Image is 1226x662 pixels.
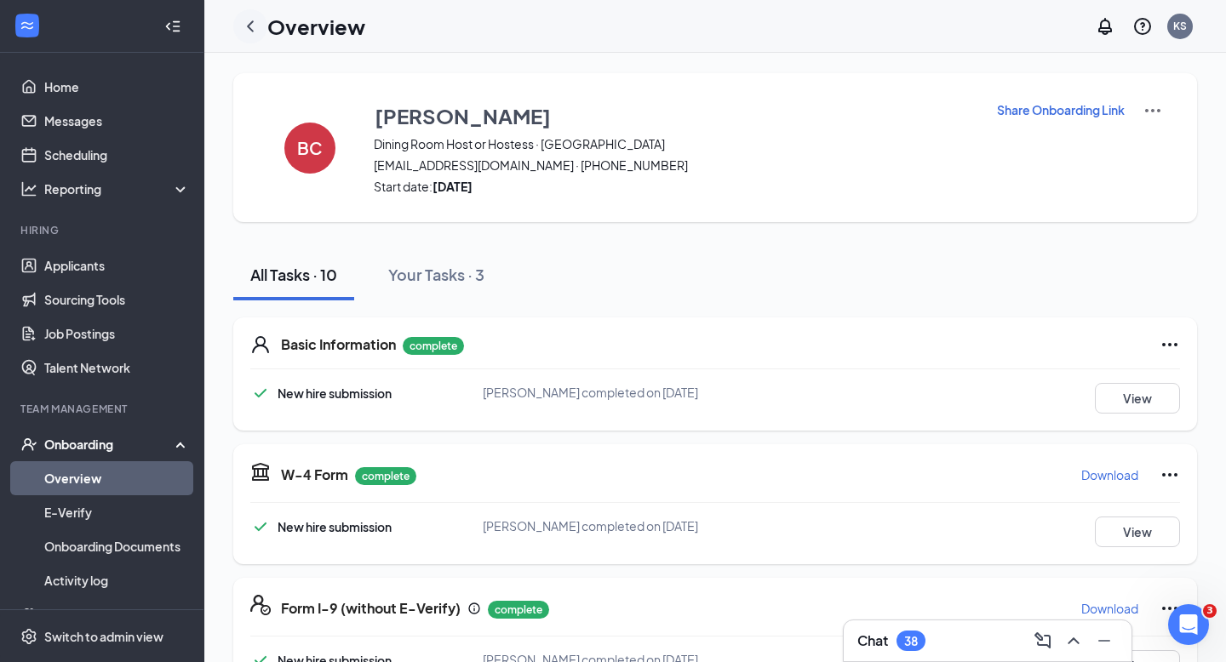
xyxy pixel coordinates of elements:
p: complete [355,467,416,485]
button: ComposeMessage [1029,627,1057,654]
a: Applicants [44,248,190,282]
button: [PERSON_NAME] [374,100,975,131]
h3: Chat [857,631,888,650]
svg: TaxGovernmentIcon [250,461,271,482]
button: Share Onboarding Link [996,100,1126,119]
button: Download [1080,461,1139,488]
svg: Checkmark [250,516,271,537]
a: Overview [44,461,190,495]
a: Onboarding Documents [44,529,190,563]
svg: Notifications [1095,16,1115,37]
svg: WorkstreamLogo [19,17,36,34]
div: 38 [904,634,918,648]
span: Dining Room Host or Hostess · [GEOGRAPHIC_DATA] [374,135,975,152]
button: View [1095,383,1180,414]
h4: BC [297,142,323,154]
button: BC [267,100,352,195]
h5: W-4 Form [281,465,348,484]
div: Onboarding [44,436,175,453]
a: Home [44,70,190,104]
span: New hire submission [278,385,392,401]
span: [PERSON_NAME] completed on [DATE] [483,385,698,400]
h1: Overview [267,12,365,41]
iframe: Intercom live chat [1168,604,1209,645]
svg: Collapse [164,18,181,35]
a: Talent Network [44,351,190,385]
button: Download [1080,595,1139,622]
div: All Tasks · 10 [250,264,337,285]
svg: Ellipses [1160,598,1180,619]
svg: QuestionInfo [1132,16,1153,37]
svg: Info [467,602,481,615]
div: Reporting [44,180,191,197]
svg: ComposeMessage [1033,631,1053,651]
svg: Settings [20,628,37,645]
span: Start date: [374,178,975,195]
svg: User [250,334,271,355]
div: Hiring [20,223,186,237]
p: complete [403,337,464,355]
p: Download [1081,466,1138,483]
svg: Checkmark [250,383,271,403]
a: Job Postings [44,317,190,351]
div: Your Tasks · 3 [388,264,484,285]
a: E-Verify [44,495,190,529]
p: Share Onboarding Link [997,101,1125,118]
svg: FormI9EVerifyIcon [250,595,271,615]
a: Scheduling [44,138,190,172]
a: Messages [44,104,190,138]
a: Sourcing Tools [44,282,190,317]
img: More Actions [1143,100,1163,121]
span: [EMAIL_ADDRESS][DOMAIN_NAME] · [PHONE_NUMBER] [374,157,975,174]
button: View [1095,516,1180,547]
span: 3 [1203,604,1217,618]
svg: Ellipses [1160,465,1180,485]
div: Team Management [20,402,186,416]
p: Download [1081,600,1138,617]
p: complete [488,601,549,619]
svg: ChevronLeft [240,16,261,37]
div: KS [1173,19,1187,33]
h5: Form I-9 (without E-Verify) [281,599,461,618]
svg: Ellipses [1160,334,1180,355]
button: ChevronUp [1060,627,1087,654]
strong: [DATE] [433,179,473,194]
h5: Basic Information [281,335,396,354]
svg: Analysis [20,180,37,197]
span: New hire submission [278,519,392,534]
h3: [PERSON_NAME] [375,101,551,130]
svg: UserCheck [20,436,37,453]
button: Minimize [1091,627,1118,654]
a: Activity log [44,563,190,597]
svg: Minimize [1094,631,1114,651]
span: [PERSON_NAME] completed on [DATE] [483,518,698,534]
svg: ChevronUp [1063,631,1084,651]
div: Switch to admin view [44,628,163,645]
a: Team [44,597,190,631]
